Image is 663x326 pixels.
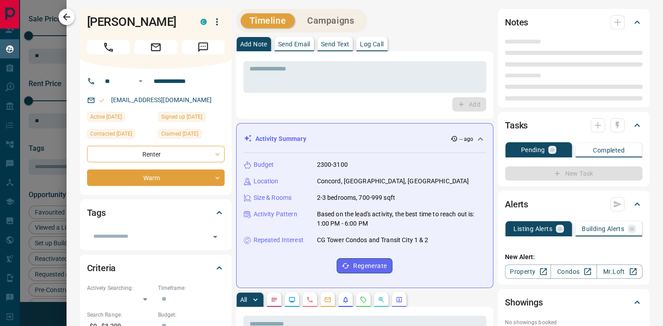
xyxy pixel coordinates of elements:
[90,129,132,138] span: Contacted [DATE]
[111,96,212,103] a: [EMAIL_ADDRESS][DOMAIN_NAME]
[161,112,202,121] span: Signed up [DATE]
[306,296,313,303] svg: Calls
[317,177,469,186] p: Concord, [GEOGRAPHIC_DATA], [GEOGRAPHIC_DATA]
[240,41,267,47] p: Add Note
[87,15,187,29] h1: [PERSON_NAME]
[200,19,207,25] div: condos.ca
[87,146,225,162] div: Renter
[99,97,105,103] svg: Email Valid
[298,13,363,28] button: Campaigns
[324,296,331,303] svg: Emails
[209,231,221,243] button: Open
[337,258,392,273] button: Regenerate
[254,160,274,169] p: Budget
[360,41,384,47] p: Log Call
[87,284,154,292] p: Actively Searching:
[134,40,177,54] span: Email
[317,193,395,202] p: 2-3 bedrooms, 700-999 sqft
[521,147,545,153] p: Pending
[317,160,348,169] p: 2300-3100
[378,296,385,303] svg: Opportunities
[505,118,528,132] h2: Tasks
[582,226,624,232] p: Building Alerts
[505,252,642,262] p: New Alert:
[342,296,349,303] svg: Listing Alerts
[505,197,528,211] h2: Alerts
[513,226,552,232] p: Listing Alerts
[87,112,154,124] div: Sat May 24 2025
[241,13,295,28] button: Timeline
[321,41,350,47] p: Send Text
[161,129,198,138] span: Claimed [DATE]
[593,147,625,153] p: Completed
[158,129,225,141] div: Thu Mar 20 2025
[87,202,225,223] div: Tags
[244,131,486,147] div: Activity Summary-- ago
[596,264,642,279] a: Mr.Loft
[182,40,225,54] span: Message
[87,169,225,186] div: Warm
[278,41,310,47] p: Send Email
[550,264,596,279] a: Condos
[459,135,473,143] p: -- ago
[90,112,122,121] span: Active [DATE]
[254,210,297,219] p: Activity Pattern
[158,284,225,292] p: Timeframe:
[240,297,247,303] p: All
[87,257,225,279] div: Criteria
[505,15,528,29] h2: Notes
[135,76,146,87] button: Open
[505,12,642,33] div: Notes
[87,40,130,54] span: Call
[360,296,367,303] svg: Requests
[255,134,306,144] p: Activity Summary
[505,295,543,309] h2: Showings
[317,235,429,245] p: CG Tower Condos and Transit City 1 & 2
[254,193,292,202] p: Size & Rooms
[87,311,154,319] p: Search Range:
[288,296,296,303] svg: Lead Browsing Activity
[505,292,642,313] div: Showings
[87,261,116,275] h2: Criteria
[505,115,642,136] div: Tasks
[158,311,225,319] p: Budget:
[505,264,551,279] a: Property
[158,112,225,124] div: Thu Mar 20 2025
[317,210,486,228] p: Based on the lead's activity, the best time to reach out is: 1:00 PM - 6:00 PM
[254,177,279,186] p: Location
[254,235,304,245] p: Repeated Interest
[87,206,106,220] h2: Tags
[87,129,154,141] div: Sat Aug 02 2025
[505,194,642,215] div: Alerts
[396,296,403,303] svg: Agent Actions
[271,296,278,303] svg: Notes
